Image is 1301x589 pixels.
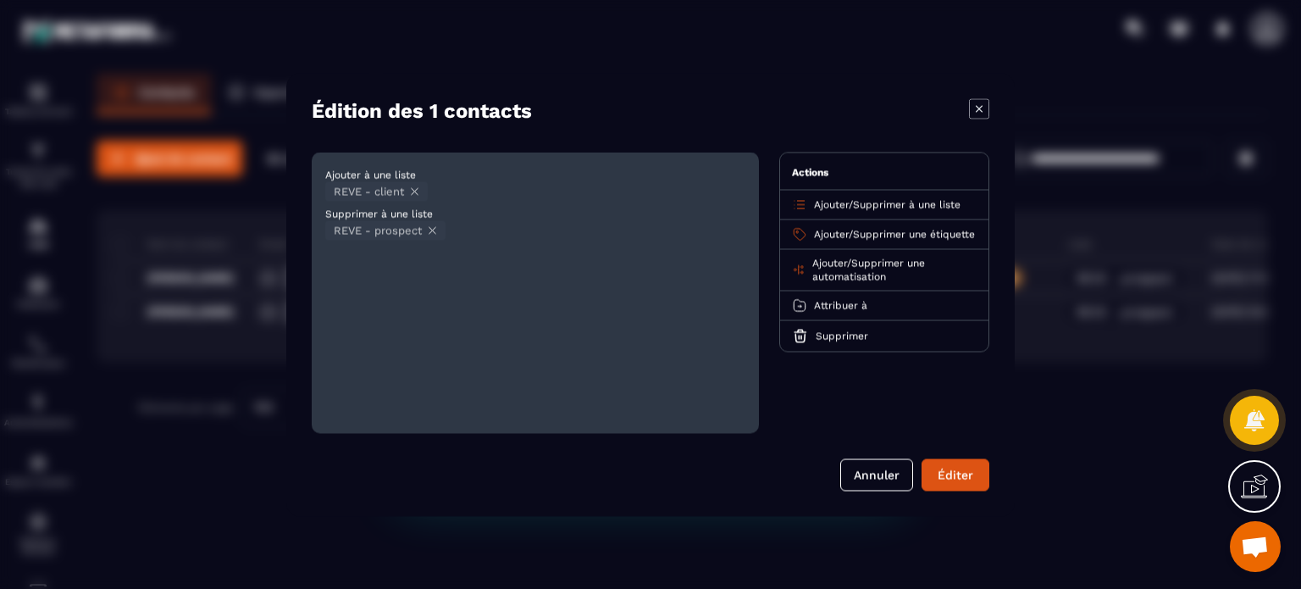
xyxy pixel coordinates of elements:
[814,299,867,311] span: Attribuer à
[922,458,989,491] button: Éditer
[334,185,404,197] span: REVE - client
[853,198,961,210] span: Supprimer à une liste
[812,257,847,269] span: Ajouter
[814,198,849,210] span: Ajouter
[792,166,828,178] span: Actions
[816,330,868,342] span: Supprimer
[325,208,433,219] span: Supprimer à une liste
[325,169,416,181] span: Ajouter à une liste
[1230,521,1281,572] div: Ouvrir le chat
[853,228,975,240] span: Supprimer une étiquette
[334,224,422,236] span: REVE - prospect
[814,227,975,241] p: /
[312,98,532,122] h4: Édition des 1 contacts
[814,197,961,211] p: /
[814,228,849,240] span: Ajouter
[840,458,913,491] button: Annuler
[812,257,925,282] span: Supprimer une automatisation
[812,256,977,283] p: /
